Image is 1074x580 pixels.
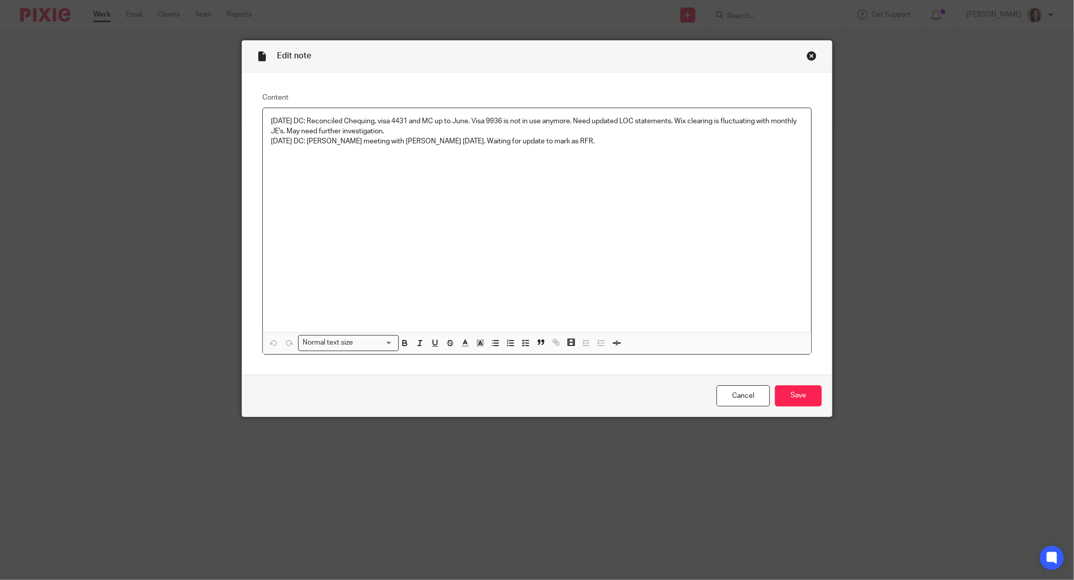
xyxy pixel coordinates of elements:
[807,51,817,61] div: Close this dialog window
[277,52,311,60] span: Edit note
[271,116,803,137] p: [DATE] DC: Reconciled Chequing, visa 4431 and MC up to June. Visa 9936 is not in use anymore. Nee...
[271,136,803,146] p: [DATE] DC: [PERSON_NAME] meeting with [PERSON_NAME] [DATE]. Waiting for update to mark as RFR.
[301,338,355,348] span: Normal text size
[298,335,399,351] div: Search for option
[717,385,770,407] a: Cancel
[356,338,393,348] input: Search for option
[262,93,812,103] label: Content
[775,385,822,407] input: Save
